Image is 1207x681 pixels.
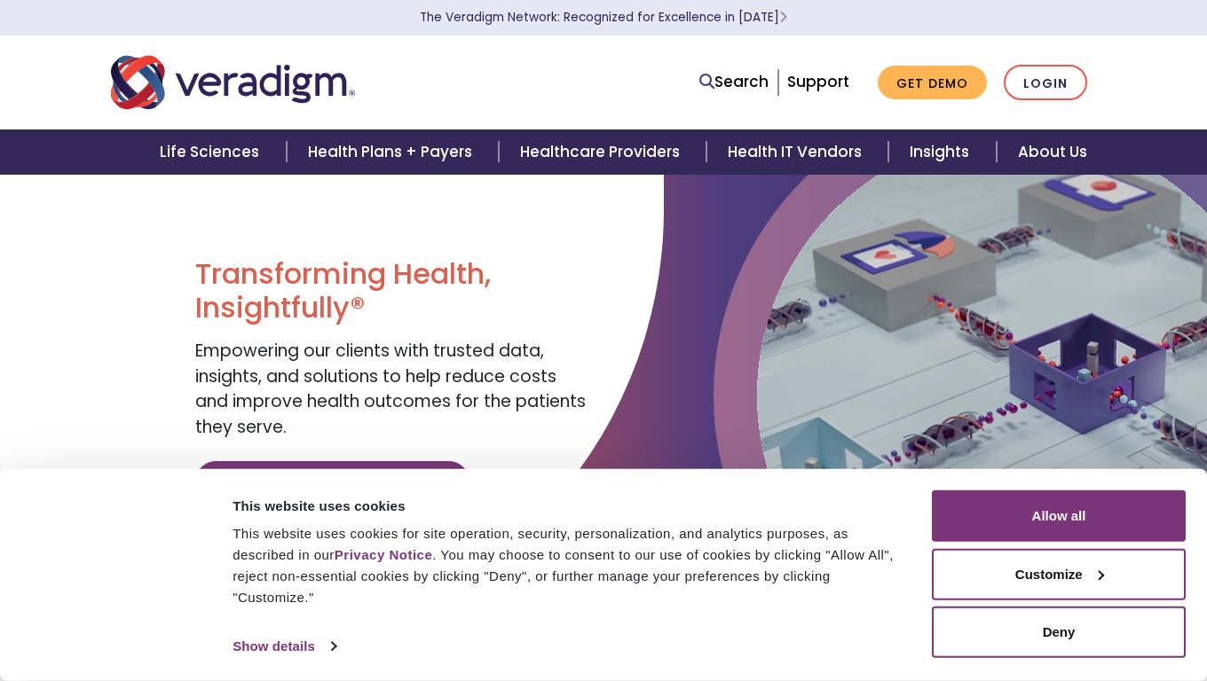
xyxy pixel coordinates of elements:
a: Life Sciences [138,129,286,175]
a: Support [787,71,849,92]
a: Show details [233,633,335,660]
a: Health Plans + Payers [287,129,499,175]
button: Deny [932,607,1186,658]
a: Discover Veradigm's Value [195,461,469,502]
a: About Us [997,129,1108,175]
a: Healthcare Providers [499,129,706,175]
a: Search [699,70,769,94]
a: Login [1004,65,1087,101]
a: The Veradigm Network: Recognized for Excellence in [DATE]Learn More [420,9,787,26]
button: Allow all [932,490,1186,542]
h1: Transforming Health, Insightfully® [195,257,590,325]
span: Learn More [779,9,787,26]
a: Privacy Notice [335,547,432,562]
a: Health IT Vendors [706,129,888,175]
div: This website uses cookies for site operation, security, personalization, and analytics purposes, ... [233,523,911,608]
a: Insights [888,129,996,175]
img: Veradigm logo [111,53,355,112]
button: Customize [932,548,1186,599]
a: Get Demo [878,66,987,100]
div: This website uses cookies [233,495,911,516]
span: Empowering our clients with trusted data, insights, and solutions to help reduce costs and improv... [195,339,586,439]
